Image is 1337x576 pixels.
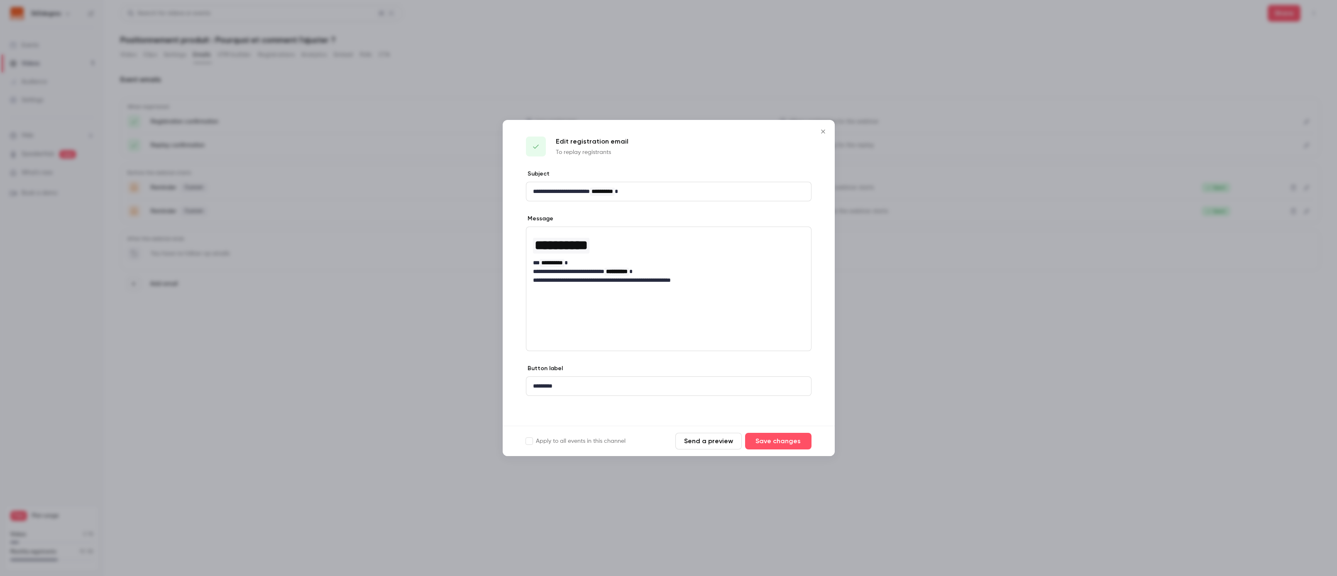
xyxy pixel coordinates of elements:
[556,137,628,146] p: Edit registration email
[526,364,563,373] label: Button label
[526,227,811,290] div: editor
[675,433,742,449] button: Send a preview
[526,437,626,445] label: Apply to all events in this channel
[556,148,628,156] p: To replay registrants
[526,170,550,178] label: Subject
[526,377,811,395] div: editor
[526,215,553,223] label: Message
[745,433,811,449] button: Save changes
[526,182,811,201] div: editor
[815,123,831,140] button: Close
